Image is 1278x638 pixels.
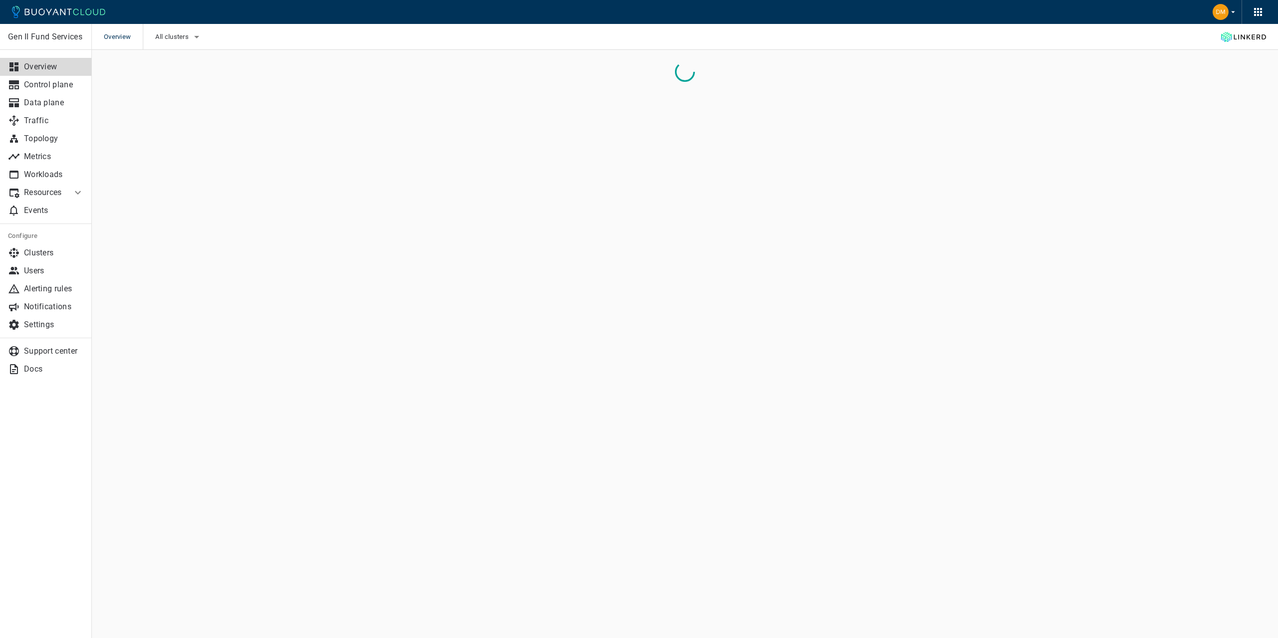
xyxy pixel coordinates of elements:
[8,32,83,42] p: Gen II Fund Services
[24,284,84,294] p: Alerting rules
[24,134,84,144] p: Topology
[24,206,84,215] p: Events
[155,29,203,44] button: All clusters
[24,364,84,374] p: Docs
[24,170,84,180] p: Workloads
[24,248,84,258] p: Clusters
[8,232,84,240] h5: Configure
[155,33,191,41] span: All clusters
[24,320,84,330] p: Settings
[24,266,84,276] p: Users
[24,116,84,126] p: Traffic
[24,302,84,312] p: Notifications
[24,98,84,108] p: Data plane
[24,80,84,90] p: Control plane
[24,152,84,162] p: Metrics
[104,24,143,50] span: Overview
[24,188,64,198] p: Resources
[24,62,84,72] p: Overview
[1213,4,1229,20] img: Dmytro Bielik
[24,346,84,356] p: Support center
